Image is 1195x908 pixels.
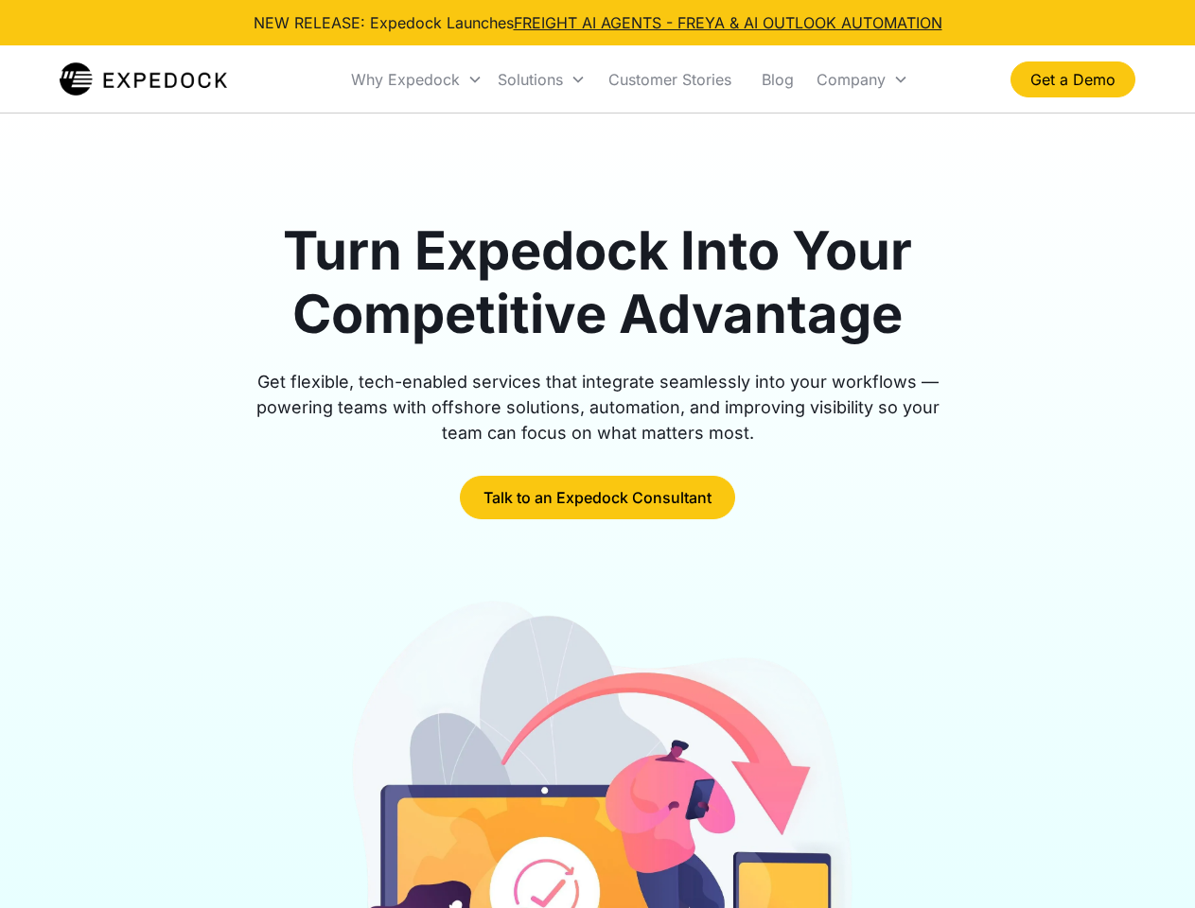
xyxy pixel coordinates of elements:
[60,61,227,98] img: Expedock Logo
[1010,61,1135,97] a: Get a Demo
[343,47,490,112] div: Why Expedock
[498,70,563,89] div: Solutions
[1100,817,1195,908] iframe: Chat Widget
[809,47,916,112] div: Company
[351,70,460,89] div: Why Expedock
[490,47,593,112] div: Solutions
[460,476,735,519] a: Talk to an Expedock Consultant
[817,70,886,89] div: Company
[514,13,942,32] a: FREIGHT AI AGENTS - FREYA & AI OUTLOOK AUTOMATION
[235,219,961,346] h1: Turn Expedock Into Your Competitive Advantage
[747,47,809,112] a: Blog
[235,369,961,445] div: Get flexible, tech-enabled services that integrate seamlessly into your workflows — powering team...
[60,61,227,98] a: home
[593,47,747,112] a: Customer Stories
[254,11,942,34] div: NEW RELEASE: Expedock Launches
